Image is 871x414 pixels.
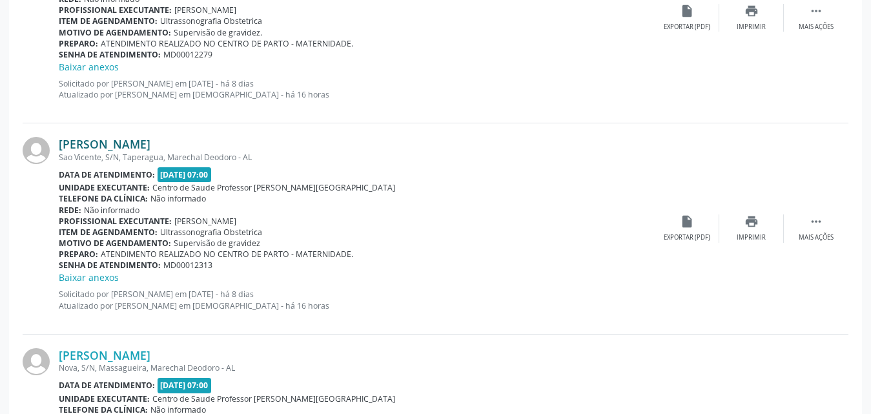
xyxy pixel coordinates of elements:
span: [PERSON_NAME] [174,216,236,227]
span: Supervisão de gravidez [174,238,260,249]
img: img [23,348,50,375]
img: img [23,137,50,164]
div: Nova, S/N, Massagueira, Marechal Deodoro - AL [59,362,655,373]
span: MD00012279 [163,49,212,60]
div: Exportar (PDF) [664,23,710,32]
span: ATENDIMENTO REALIZADO NO CENTRO DE PARTO - MATERNIDADE. [101,38,353,49]
i: print [744,214,759,229]
a: [PERSON_NAME] [59,348,150,362]
a: Baixar anexos [59,61,119,73]
span: MD00012313 [163,260,212,271]
i:  [809,214,823,229]
div: Sao Vicente, S/N, Taperagua, Marechal Deodoro - AL [59,152,655,163]
b: Senha de atendimento: [59,260,161,271]
span: Supervisão de gravidez. [174,27,262,38]
div: Mais ações [799,233,834,242]
i:  [809,4,823,18]
b: Item de agendamento: [59,16,158,26]
div: Imprimir [737,23,766,32]
b: Rede: [59,205,81,216]
span: [DATE] 07:00 [158,378,212,393]
a: Baixar anexos [59,271,119,284]
div: Exportar (PDF) [664,233,710,242]
b: Item de agendamento: [59,227,158,238]
b: Motivo de agendamento: [59,27,171,38]
a: [PERSON_NAME] [59,137,150,151]
i: insert_drive_file [680,214,694,229]
b: Motivo de agendamento: [59,238,171,249]
b: Preparo: [59,249,98,260]
i: insert_drive_file [680,4,694,18]
b: Unidade executante: [59,182,150,193]
span: Ultrassonografia Obstetrica [160,16,262,26]
span: ATENDIMENTO REALIZADO NO CENTRO DE PARTO - MATERNIDADE. [101,249,353,260]
b: Data de atendimento: [59,169,155,180]
b: Unidade executante: [59,393,150,404]
div: Mais ações [799,23,834,32]
div: Imprimir [737,233,766,242]
b: Data de atendimento: [59,380,155,391]
p: Solicitado por [PERSON_NAME] em [DATE] - há 8 dias Atualizado por [PERSON_NAME] em [DEMOGRAPHIC_D... [59,289,655,311]
span: [DATE] 07:00 [158,167,212,182]
span: Centro de Saude Professor [PERSON_NAME][GEOGRAPHIC_DATA] [152,182,395,193]
b: Profissional executante: [59,5,172,16]
b: Senha de atendimento: [59,49,161,60]
span: Não informado [84,205,139,216]
b: Telefone da clínica: [59,193,148,204]
b: Profissional executante: [59,216,172,227]
span: Ultrassonografia Obstetrica [160,227,262,238]
span: Centro de Saude Professor [PERSON_NAME][GEOGRAPHIC_DATA] [152,393,395,404]
span: [PERSON_NAME] [174,5,236,16]
span: Não informado [150,193,206,204]
p: Solicitado por [PERSON_NAME] em [DATE] - há 8 dias Atualizado por [PERSON_NAME] em [DEMOGRAPHIC_D... [59,78,655,100]
i: print [744,4,759,18]
b: Preparo: [59,38,98,49]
